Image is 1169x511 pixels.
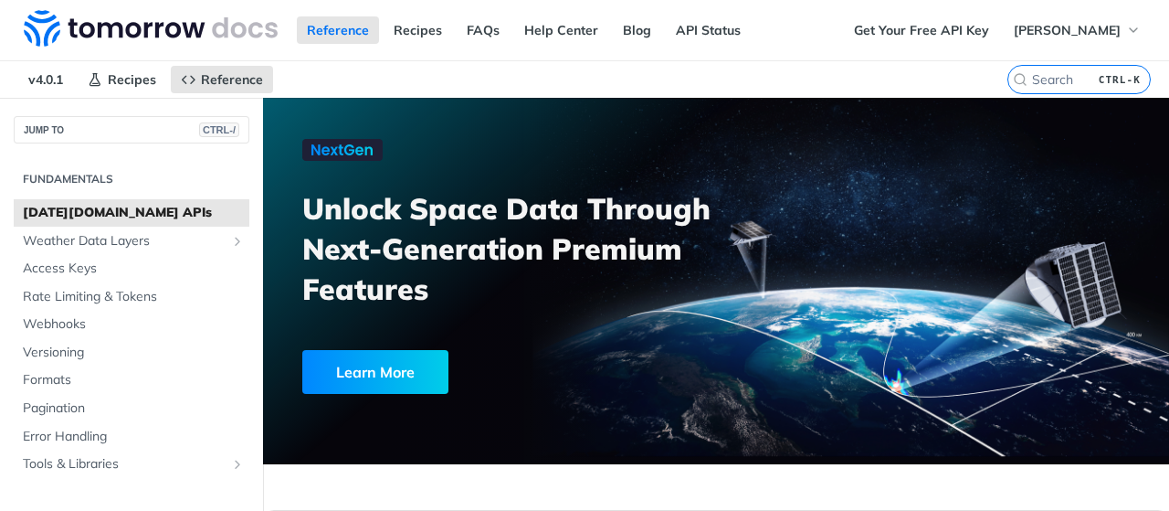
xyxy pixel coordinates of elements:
a: Reference [171,66,273,93]
span: Rate Limiting & Tokens [23,288,245,306]
a: Recipes [384,16,452,44]
span: Tools & Libraries [23,455,226,474]
a: Reference [297,16,379,44]
span: Webhooks [23,315,245,334]
span: v4.0.1 [18,66,73,93]
span: Recipes [108,71,156,88]
a: Rate Limiting & Tokens [14,283,249,311]
span: CTRL-/ [199,122,239,137]
img: NextGen [302,139,383,161]
button: [PERSON_NAME] [1004,16,1151,44]
button: Show subpages for Tools & Libraries [230,457,245,472]
a: Formats [14,367,249,394]
h2: Fundamentals [14,171,249,187]
a: Recipes [78,66,166,93]
a: Versioning [14,339,249,367]
a: Error Handling [14,423,249,451]
a: Weather Data LayersShow subpages for Weather Data Layers [14,228,249,255]
a: Learn More [302,350,649,394]
svg: Search [1013,72,1027,87]
span: Formats [23,371,245,389]
span: [DATE][DOMAIN_NAME] APIs [23,204,245,222]
div: Learn More [302,350,448,394]
a: Get Your Free API Key [844,16,999,44]
a: Help Center [514,16,608,44]
span: Pagination [23,399,245,418]
a: Access Keys [14,255,249,282]
h3: Unlock Space Data Through Next-Generation Premium Features [302,188,736,309]
span: Error Handling [23,428,245,446]
span: Versioning [23,344,245,362]
a: Blog [613,16,661,44]
a: Webhooks [14,311,249,338]
a: [DATE][DOMAIN_NAME] APIs [14,199,249,227]
span: Weather Data Layers [23,232,226,250]
a: Pagination [14,395,249,422]
a: FAQs [457,16,510,44]
a: Tools & LibrariesShow subpages for Tools & Libraries [14,451,249,478]
button: JUMP TOCTRL-/ [14,116,249,144]
span: Reference [201,71,263,88]
button: Show subpages for Weather Data Layers [230,234,245,249]
span: Access Keys [23,260,245,278]
a: API Status [666,16,751,44]
img: Tomorrow.io Weather API Docs [24,10,278,47]
span: [PERSON_NAME] [1014,22,1121,38]
kbd: CTRL-K [1094,70,1145,89]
